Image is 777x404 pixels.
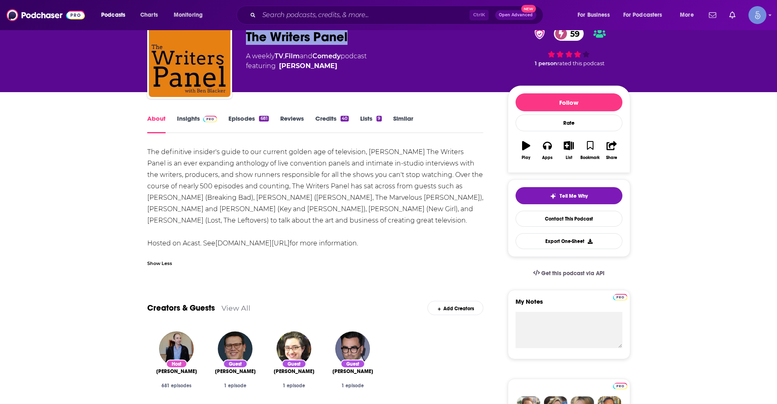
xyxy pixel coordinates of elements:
div: Host [166,360,187,368]
span: For Podcasters [623,9,662,21]
div: Guest [223,360,248,368]
img: Ben Blacker [159,331,194,366]
span: Ctrl K [469,10,489,20]
a: InsightsPodchaser Pro [177,115,217,133]
input: Search podcasts, credits, & more... [259,9,469,22]
span: [PERSON_NAME] [215,368,256,375]
div: Search podcasts, credits, & more... [244,6,551,24]
img: verified Badge [532,29,547,39]
button: open menu [572,9,620,22]
button: Apps [537,136,558,165]
a: Episodes681 [228,115,268,133]
img: Podchaser Pro [613,294,627,300]
div: 40 [341,116,349,121]
img: The Writers Panel [149,15,230,97]
img: Podchaser Pro [613,383,627,389]
span: 1 person [535,60,557,66]
div: 681 [259,116,268,121]
img: Margaret Dunlap [277,331,311,366]
div: A weekly podcast [246,51,367,71]
div: Bookmark [580,155,600,160]
a: Show notifications dropdown [726,8,739,22]
button: Open AdvancedNew [495,10,536,20]
span: 59 [562,26,584,41]
button: open menu [168,9,213,22]
span: Tell Me Why [560,193,588,199]
a: Charts [135,9,163,22]
div: verified Badge59 1 personrated this podcast [508,21,630,72]
div: 1 episode [213,383,258,389]
span: More [680,9,694,21]
img: Podchaser Pro [203,116,217,122]
span: Logged in as Spiral5-G1 [748,6,766,24]
div: Add Creators [427,301,483,315]
span: [PERSON_NAME] [156,368,197,375]
div: The definitive insider's guide to our current golden age of television, [PERSON_NAME] The Writers... [147,146,484,249]
span: , [283,52,285,60]
a: [DOMAIN_NAME][URL] [215,239,290,247]
span: New [521,5,536,13]
div: Guest [341,360,365,368]
button: Export One-Sheet [516,233,622,249]
button: open menu [95,9,136,22]
button: Play [516,136,537,165]
a: Get this podcast via API [527,263,611,283]
a: Lists9 [360,115,381,133]
button: tell me why sparkleTell Me Why [516,187,622,204]
div: Guest [282,360,306,368]
a: Comedy [312,52,341,60]
a: Migizi Pensoneau [215,368,256,375]
a: Pro website [613,382,627,389]
label: My Notes [516,298,622,312]
a: View All [221,304,250,312]
button: open menu [674,9,704,22]
div: Rate [516,115,622,131]
span: [PERSON_NAME] [332,368,373,375]
a: Creators & Guests [147,303,215,313]
span: and [300,52,312,60]
button: Show profile menu [748,6,766,24]
span: Open Advanced [499,13,533,17]
a: Show notifications dropdown [706,8,719,22]
div: Apps [542,155,553,160]
span: Podcasts [101,9,125,21]
span: rated this podcast [557,60,604,66]
a: Film [285,52,300,60]
a: Similar [393,115,413,133]
a: Contact This Podcast [516,211,622,227]
div: 681 episodes [154,383,199,389]
img: Migizi Pensoneau [218,331,252,366]
a: Reviews [280,115,304,133]
div: 1 episode [330,383,376,389]
a: Credits40 [315,115,349,133]
a: 59 [554,26,584,41]
img: tell me why sparkle [550,193,556,199]
span: [PERSON_NAME] [274,368,314,375]
span: Charts [140,9,158,21]
div: 9 [376,116,381,121]
a: Ben Blacker [279,61,337,71]
button: List [558,136,579,165]
span: featuring [246,61,367,71]
a: Margaret Dunlap [274,368,314,375]
div: Share [606,155,617,160]
span: Get this podcast via API [541,270,604,277]
button: Bookmark [580,136,601,165]
span: Monitoring [174,9,203,21]
button: Follow [516,93,622,111]
img: Podchaser - Follow, Share and Rate Podcasts [7,7,85,23]
div: 1 episode [271,383,317,389]
img: Daniel Levy [335,331,370,366]
button: Share [601,136,622,165]
span: For Business [578,9,610,21]
div: List [566,155,572,160]
a: Daniel Levy [332,368,373,375]
button: open menu [618,9,674,22]
div: Play [522,155,530,160]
